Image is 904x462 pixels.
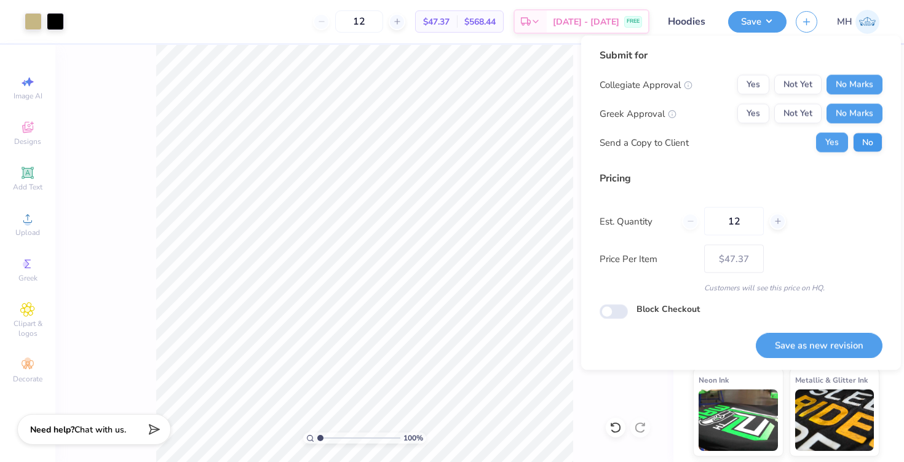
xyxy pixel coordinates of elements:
[600,106,676,121] div: Greek Approval
[816,133,848,153] button: Yes
[600,171,882,186] div: Pricing
[14,91,42,101] span: Image AI
[600,135,689,149] div: Send a Copy to Client
[636,303,700,316] label: Block Checkout
[737,104,769,124] button: Yes
[659,9,719,34] input: Untitled Design
[827,75,882,95] button: No Marks
[6,319,49,338] span: Clipart & logos
[853,133,882,153] button: No
[14,137,41,146] span: Designs
[600,78,692,92] div: Collegiate Approval
[728,11,787,33] button: Save
[795,389,874,451] img: Metallic & Glitter Ink
[74,424,126,436] span: Chat with us.
[464,15,496,28] span: $568.44
[600,252,695,266] label: Price Per Item
[774,104,822,124] button: Not Yet
[600,214,673,228] label: Est. Quantity
[699,373,729,386] span: Neon Ink
[30,424,74,436] strong: Need help?
[837,15,852,29] span: MH
[855,10,879,34] img: Mitra Hegde
[704,207,764,236] input: – –
[13,374,42,384] span: Decorate
[15,228,40,237] span: Upload
[553,15,619,28] span: [DATE] - [DATE]
[18,273,38,283] span: Greek
[423,15,450,28] span: $47.37
[756,333,882,358] button: Save as new revision
[827,104,882,124] button: No Marks
[837,10,879,34] a: MH
[403,432,423,444] span: 100 %
[699,389,778,451] img: Neon Ink
[335,10,383,33] input: – –
[13,182,42,192] span: Add Text
[600,282,882,293] div: Customers will see this price on HQ.
[600,48,882,63] div: Submit for
[774,75,822,95] button: Not Yet
[627,17,640,26] span: FREE
[737,75,769,95] button: Yes
[795,373,868,386] span: Metallic & Glitter Ink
